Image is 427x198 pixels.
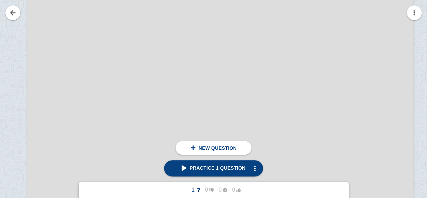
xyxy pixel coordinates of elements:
span: 0 [227,187,241,193]
a: Go back to your notes [5,5,20,20]
a: Practice 1 question [164,160,263,176]
span: 0 [200,187,214,193]
button: 1000 [181,185,246,195]
span: Practice 1 question [182,165,246,171]
span: 0 [214,187,227,193]
span: 1 [187,187,200,193]
span: New question [198,145,237,151]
